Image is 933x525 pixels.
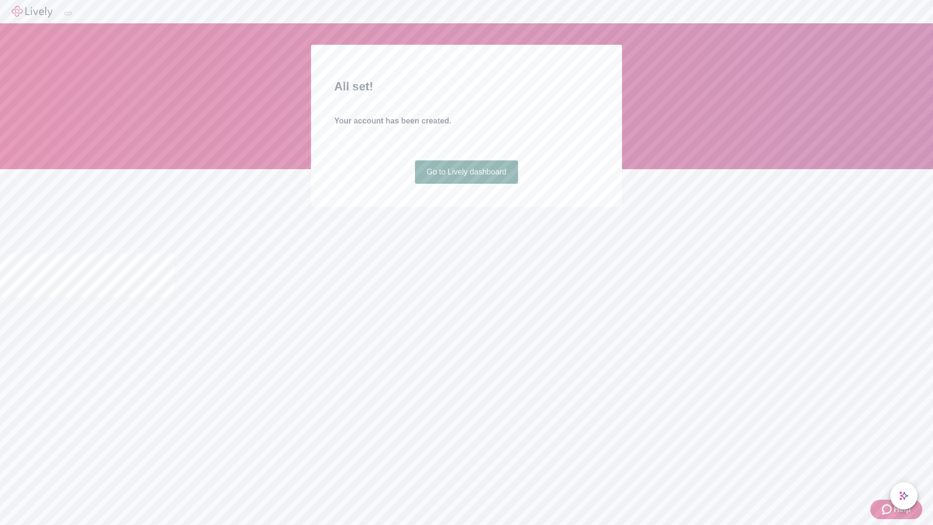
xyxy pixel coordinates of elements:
[870,500,922,519] button: Zendesk support iconHelp
[882,504,894,515] svg: Zendesk support icon
[12,6,52,17] img: Lively
[415,160,518,184] a: Go to Lively dashboard
[64,12,72,15] button: Log out
[334,115,599,127] h4: Your account has been created.
[899,491,909,501] svg: Lively AI Assistant
[894,504,911,515] span: Help
[890,482,917,509] button: chat
[334,78,599,95] h2: All set!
